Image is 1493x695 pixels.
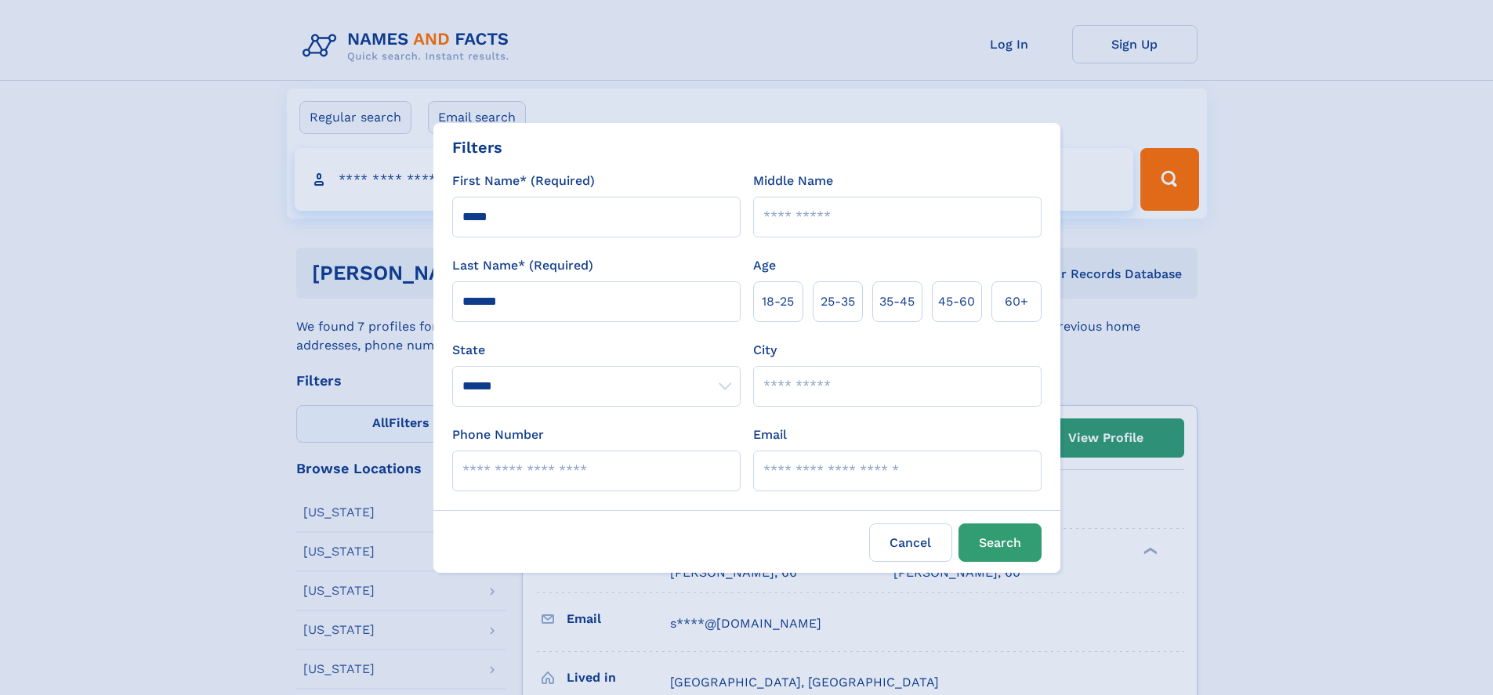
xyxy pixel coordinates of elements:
[879,292,915,311] span: 35‑45
[958,523,1042,562] button: Search
[753,425,787,444] label: Email
[1005,292,1028,311] span: 60+
[762,292,794,311] span: 18‑25
[452,425,544,444] label: Phone Number
[821,292,855,311] span: 25‑35
[452,172,595,190] label: First Name* (Required)
[753,256,776,275] label: Age
[938,292,975,311] span: 45‑60
[753,341,777,360] label: City
[452,136,502,159] div: Filters
[452,256,593,275] label: Last Name* (Required)
[753,172,833,190] label: Middle Name
[869,523,952,562] label: Cancel
[452,341,741,360] label: State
